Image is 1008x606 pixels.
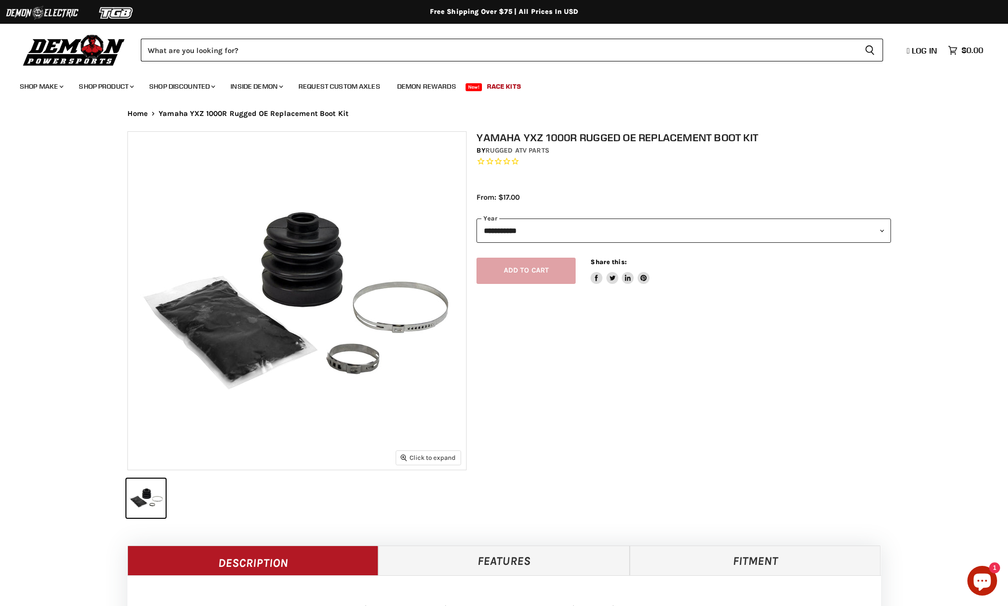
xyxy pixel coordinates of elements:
span: Share this: [591,258,626,266]
button: Yamaha YXZ 1000R Rugged OE Replacement Boot Kit thumbnail [126,479,166,518]
aside: Share this: [591,258,650,284]
a: Rugged ATV Parts [485,146,549,155]
form: Product [141,39,883,61]
a: Log in [902,46,943,55]
a: Demon Rewards [390,76,464,97]
h1: Yamaha YXZ 1000R Rugged OE Replacement Boot Kit [476,131,891,144]
a: Features [378,546,630,575]
img: Demon Electric Logo 2 [5,3,79,22]
ul: Main menu [12,72,981,97]
a: $0.00 [943,43,988,57]
a: Inside Demon [223,76,289,97]
input: Search [141,39,857,61]
a: Shop Make [12,76,69,97]
a: Shop Discounted [142,76,221,97]
span: Click to expand [401,454,456,461]
span: Log in [912,46,937,55]
span: New! [466,83,482,91]
span: Yamaha YXZ 1000R Rugged OE Replacement Boot Kit [159,110,349,118]
div: by [476,145,891,156]
img: Yamaha YXZ 1000R Rugged OE Replacement Boot Kit [128,132,466,470]
inbox-online-store-chat: Shopify online store chat [964,566,1000,598]
button: Search [857,39,883,61]
a: Home [127,110,148,118]
a: Description [127,546,379,575]
button: Click to expand [396,451,461,464]
a: Race Kits [479,76,529,97]
nav: Breadcrumbs [108,110,901,118]
span: $0.00 [961,46,983,55]
select: year [476,219,891,243]
a: Fitment [630,546,881,575]
span: Rated 0.0 out of 5 stars 0 reviews [476,157,891,167]
div: Free Shipping Over $75 | All Prices In USD [108,7,901,16]
span: From: $17.00 [476,193,520,202]
img: Demon Powersports [20,32,128,67]
a: Request Custom Axles [291,76,388,97]
img: TGB Logo 2 [79,3,154,22]
a: Shop Product [71,76,140,97]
